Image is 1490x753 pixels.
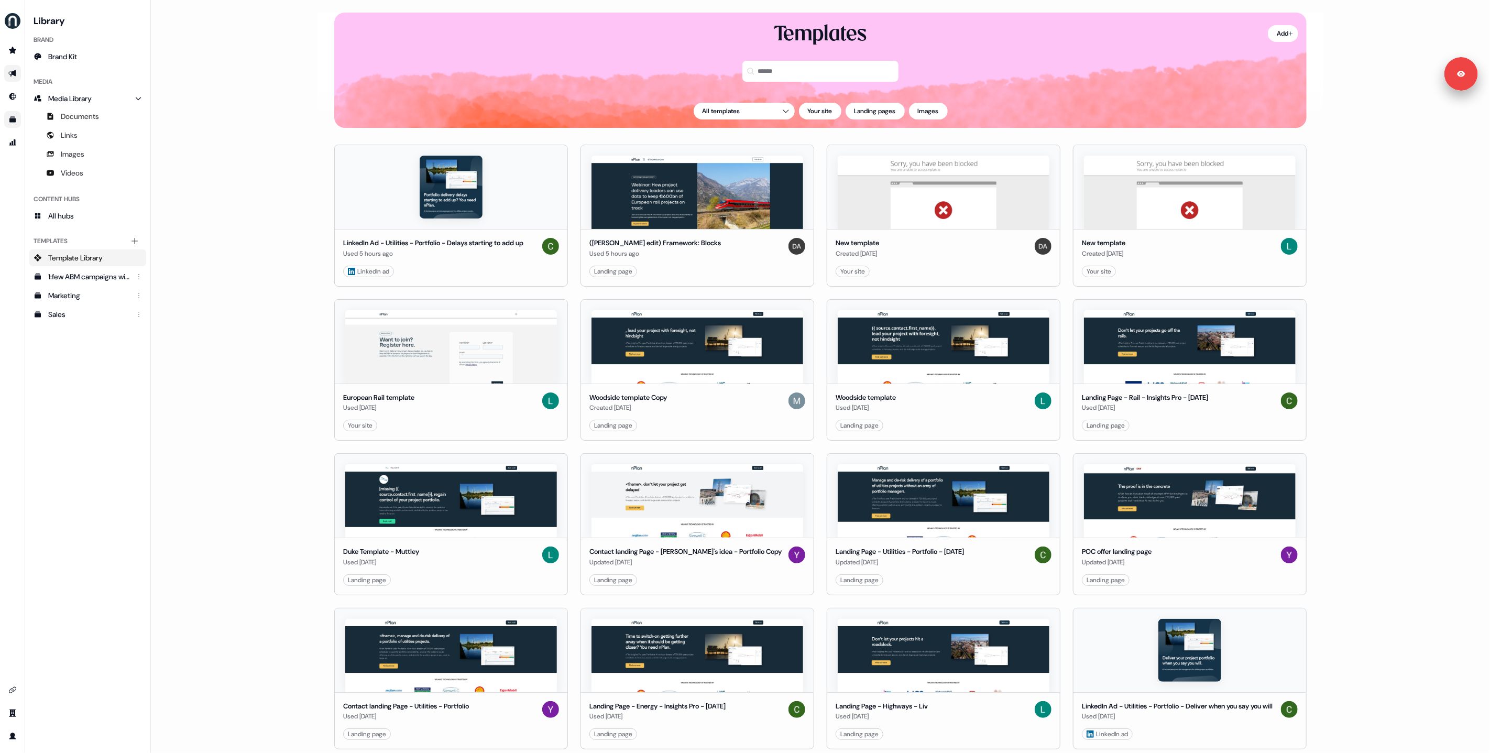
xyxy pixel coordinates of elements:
div: Landing page [840,420,879,431]
a: Go to integrations [4,682,21,699]
div: Landing page [348,575,386,585]
div: Sales [48,309,129,320]
button: European Rail templateEuropean Rail templateUsed [DATE]LivYour site [334,299,568,441]
button: Your site [799,103,841,119]
div: Content Hubs [29,191,146,208]
img: Colin [1035,547,1051,563]
img: Contact landing Page - Utilities - Portfolio [345,619,557,692]
div: Landing page [348,729,386,739]
div: Created [DATE] [589,402,667,413]
div: Used [DATE] [589,711,726,722]
a: Marketing [29,287,146,304]
img: Liv [1035,392,1051,409]
div: Used [DATE] [836,711,928,722]
div: Templates [29,233,146,249]
button: Woodside templateWoodside templateUsed [DATE]LivLanding page [827,299,1060,441]
div: Used [DATE] [343,711,469,722]
div: Landing Page - Rail - Insights Pro - [DATE] [1082,392,1208,403]
div: ([PERSON_NAME] edit) Framework: Blocks [589,238,721,248]
div: Landing page [1087,420,1125,431]
button: LinkedIn Ad - Utilities - Portfolio - Delays starting to add upLinkedIn Ad - Utilities - Portfoli... [334,145,568,287]
img: Woodside template [838,310,1049,384]
div: Created [DATE] [1082,248,1125,259]
button: Add [1268,25,1298,42]
img: LinkedIn Ad - Utilities - Portfolio - Deliver when you say you will [1158,619,1221,682]
div: Templates [774,21,867,48]
img: POC offer landing page [1084,464,1296,538]
div: Media [29,73,146,90]
a: Media Library [29,90,146,107]
img: Dev [788,238,805,255]
div: Contact landing Page - [PERSON_NAME]'s idea - Portfolio Copy [589,547,782,557]
span: Links [61,130,78,140]
div: Your site [840,266,865,277]
div: POC offer landing page [1082,547,1152,557]
button: Images [909,103,948,119]
button: New templateNew templateCreated [DATE]DevYour site [827,145,1060,287]
img: Muttley [788,392,805,409]
div: Used 5 hours ago [343,248,523,259]
div: Your site [1087,266,1111,277]
span: Images [61,149,84,159]
a: Go to team [4,705,21,722]
div: Your site [348,420,372,431]
img: Landing Page - Highways - Liv [838,619,1049,692]
div: Landing Page - Energy - Insights Pro - [DATE] [589,701,726,712]
div: Landing page [594,266,632,277]
span: Documents [61,111,99,122]
a: Go to outbound experience [4,65,21,82]
div: Landing Page - Utilities - Portfolio - [DATE] [836,547,964,557]
div: Landing Page - Highways - Liv [836,701,928,712]
div: Brand [29,31,146,48]
div: New template [836,238,879,248]
button: Woodside template CopyWoodside template CopyCreated [DATE]MuttleyLanding page [580,299,814,441]
img: LinkedIn Ad - Utilities - Portfolio - Delays starting to add up [420,156,483,219]
img: Yuriy [1281,547,1298,563]
div: Landing page [594,729,632,739]
img: Liv [542,392,559,409]
button: Landing Page - Utilities - Portfolio - Dec 2024Landing Page - Utilities - Portfolio - [DATE]Updat... [827,453,1060,595]
div: Used 5 hours ago [589,248,721,259]
button: All templates [694,103,795,119]
a: Go to Inbound [4,88,21,105]
a: Links [29,127,146,144]
a: All hubs [29,208,146,224]
a: Go to prospects [4,42,21,59]
img: New template [1084,156,1296,229]
button: Contact landing Page - Muttley's idea - Portfolio CopyContact landing Page - [PERSON_NAME]'s idea... [580,453,814,595]
img: Woodside template Copy [591,310,803,384]
img: Landing Page - Energy - Insights Pro - Dec 2024 [591,619,803,692]
button: LinkedIn Ad - Utilities - Portfolio - Deliver when you say you willLinkedIn Ad - Utilities - Port... [1073,608,1307,750]
img: Liv [542,547,559,563]
div: Contact landing Page - Utilities - Portfolio [343,701,469,712]
a: Documents [29,108,146,125]
a: Go to profile [4,728,21,745]
img: New template [838,156,1049,229]
div: LinkedIn ad [348,266,389,277]
div: Created [DATE] [836,248,879,259]
img: Duke Template - Muttley [345,464,557,538]
div: 1:few ABM campaigns with LinkedIn ads - [DATE] [48,271,129,282]
img: Liv [1035,701,1051,718]
h3: Library [29,13,146,27]
a: Go to attribution [4,134,21,151]
span: Brand Kit [48,51,77,62]
button: POC offer landing pagePOC offer landing pageUpdated [DATE]YuriyLanding page [1073,453,1307,595]
a: Go to templates [4,111,21,128]
div: Used [DATE] [343,402,414,413]
div: Used [DATE] [1082,402,1208,413]
button: Landing pages [846,103,905,119]
img: (Ryan edit) Framework: Blocks [591,156,803,229]
img: Landing Page - Rail - Insights Pro - Dec 2024 [1084,310,1296,384]
a: Brand Kit [29,48,146,65]
img: Yuriy [542,701,559,718]
div: Landing page [594,420,632,431]
div: Landing page [1087,575,1125,585]
button: Duke Template - MuttleyDuke Template - MuttleyUsed [DATE]LivLanding page [334,453,568,595]
img: Colin [788,701,805,718]
a: 1:few ABM campaigns with LinkedIn ads - [DATE] [29,268,146,285]
button: Contact landing Page - Utilities - PortfolioContact landing Page - Utilities - PortfolioUsed [DAT... [334,608,568,750]
button: New templateNew templateCreated [DATE]LivYour site [1073,145,1307,287]
img: Landing Page - Utilities - Portfolio - Dec 2024 [838,464,1049,538]
img: Yuriy [788,547,805,563]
